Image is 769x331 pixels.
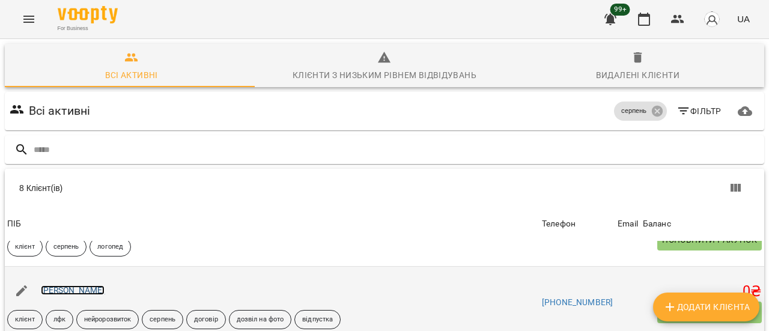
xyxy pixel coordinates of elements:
[621,106,647,117] p: серпень
[618,217,638,231] div: Email
[596,68,679,82] div: Видалені клієнти
[46,237,87,257] div: серпень
[150,315,175,325] p: серпень
[643,217,762,231] span: Баланс
[293,68,476,82] div: Клієнти з низьким рівнем відвідувань
[732,8,755,30] button: UA
[7,237,43,257] div: клієнт
[643,282,762,301] h5: 0 ₴
[302,315,333,325] p: відпустка
[294,310,341,329] div: відпустка
[610,4,630,16] span: 99+
[542,297,613,307] a: [PHONE_NUMBER]
[142,310,183,329] div: серпень
[15,242,35,252] p: клієнт
[58,6,118,23] img: Voopty Logo
[53,242,79,252] p: серпень
[7,217,537,231] span: ПІБ
[14,5,43,34] button: Menu
[84,315,131,325] p: нейророзвиток
[7,310,43,329] div: клієнт
[19,182,392,194] div: 8 Клієнт(ів)
[663,300,750,314] span: Додати клієнта
[58,25,118,32] span: For Business
[186,310,226,329] div: договір
[105,68,158,82] div: Всі активні
[542,217,576,231] div: Sort
[7,217,21,231] div: ПІБ
[97,242,123,252] p: логопед
[704,11,720,28] img: avatar_s.png
[721,174,750,202] button: Вигляд колонок
[229,310,291,329] div: дозвіл на фото
[676,104,722,118] span: Фільтр
[41,285,105,295] a: [PERSON_NAME]
[90,237,131,257] div: логопед
[5,169,764,207] div: Table Toolbar
[46,310,73,329] div: лфк
[653,293,759,321] button: Додати клієнта
[15,315,35,325] p: клієнт
[737,13,750,25] span: UA
[618,217,638,231] div: Sort
[7,217,21,231] div: Sort
[194,315,218,325] p: договір
[672,100,726,122] button: Фільтр
[53,315,65,325] p: лфк
[614,102,667,121] div: серпень
[643,217,671,231] div: Баланс
[542,217,613,231] span: Телефон
[29,102,91,120] h6: Всі активні
[237,315,284,325] p: дозвіл на фото
[542,217,576,231] div: Телефон
[76,310,139,329] div: нейророзвиток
